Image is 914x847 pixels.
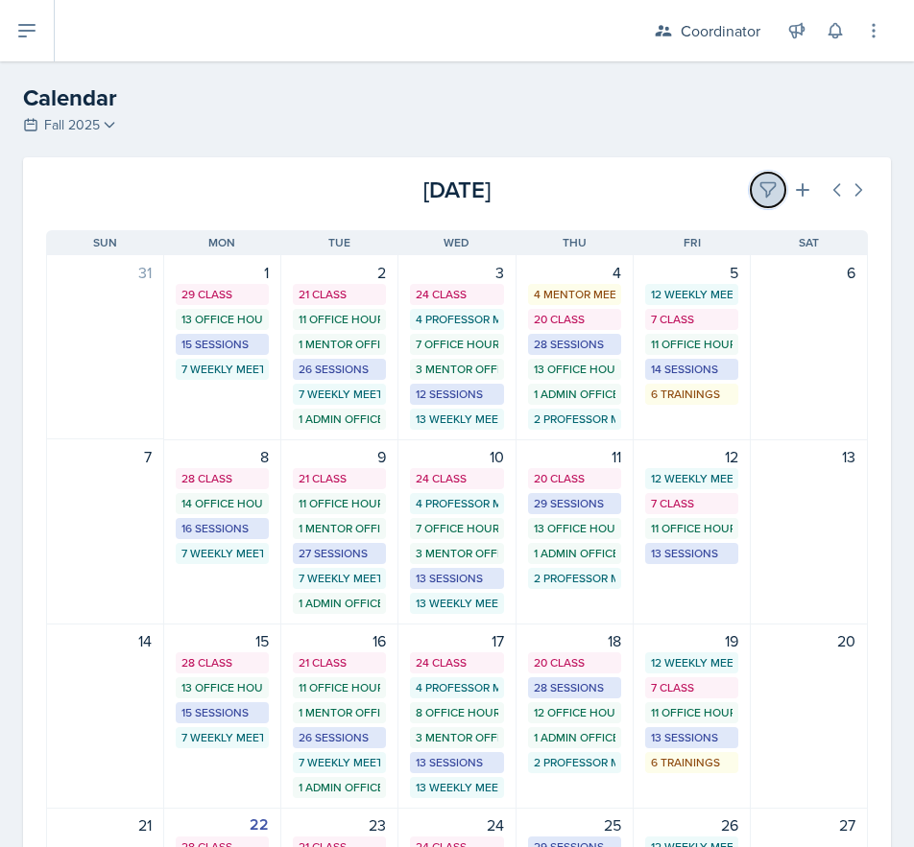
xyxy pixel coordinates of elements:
div: 4 Mentor Meetings [534,286,615,303]
div: 4 [528,261,621,284]
div: 8 Office Hours [416,704,497,721]
div: 7 Weekly Meetings [181,545,263,562]
div: 10 [410,445,503,468]
div: 21 Class [299,470,380,487]
div: 23 [293,813,386,836]
div: 19 [645,629,738,652]
div: 13 Weekly Meetings [416,779,497,796]
div: Coordinator [681,19,760,42]
div: 14 Sessions [651,361,733,378]
div: 16 [293,629,386,652]
span: Fall 2025 [44,115,100,135]
div: 1 [176,261,269,284]
div: 4 Professor Meetings [416,495,497,512]
div: 8 [176,445,269,468]
div: 3 [410,261,503,284]
div: 20 Class [534,654,615,671]
div: 1 Admin Office Hour [299,411,380,428]
div: 13 [762,445,855,468]
div: 18 [528,629,621,652]
div: 2 [293,261,386,284]
div: 3 Mentor Office Hours [416,545,497,562]
div: 28 Sessions [534,336,615,353]
div: 7 Class [651,495,733,512]
div: 13 Sessions [416,570,497,587]
div: 1 Admin Office Hour [299,779,380,796]
div: 17 [410,629,503,652]
div: 13 Office Hours [181,679,263,696]
div: 7 Weekly Meetings [299,570,380,587]
div: 29 Sessions [534,495,615,512]
div: 7 Weekly Meetings [181,361,263,378]
div: 13 Office Hours [534,361,615,378]
span: Sat [799,234,819,251]
div: 7 Weekly Meetings [299,386,380,403]
div: 7 Office Hours [416,520,497,537]
div: 3 Mentor Office Hours [416,729,497,746]
div: 13 Office Hours [181,311,263,328]
div: 26 Sessions [299,361,380,378]
div: 6 [762,261,855,284]
div: 4 Professor Meetings [416,311,497,328]
div: 24 Class [416,654,497,671]
div: 7 Weekly Meetings [181,729,263,746]
div: 11 Office Hours [651,336,733,353]
div: 11 Office Hours [651,704,733,721]
div: 15 Sessions [181,336,263,353]
div: 26 Sessions [299,729,380,746]
div: 12 Weekly Meetings [651,654,733,671]
div: 21 [59,813,152,836]
div: 11 [528,445,621,468]
div: 29 Class [181,286,263,303]
div: 1 Admin Office Hour [534,729,615,746]
div: 12 Office Hours [534,704,615,721]
div: 1 Mentor Office Hour [299,704,380,721]
div: 7 Weekly Meetings [299,754,380,771]
div: 16 Sessions [181,520,263,537]
div: 1 Admin Office Hour [299,595,380,612]
div: 13 Sessions [416,754,497,771]
div: 28 Class [181,470,263,487]
div: 13 Weekly Meetings [416,411,497,428]
div: 12 Weekly Meetings [651,286,733,303]
span: Thu [563,234,587,251]
div: 25 [528,813,621,836]
div: 6 Trainings [651,754,733,771]
div: 7 Office Hours [416,336,497,353]
div: 21 Class [299,286,380,303]
div: 4 Professor Meetings [416,679,497,696]
div: 2 Professor Meetings [534,411,615,428]
div: 3 Mentor Office Hours [416,361,497,378]
div: 21 Class [299,654,380,671]
div: 26 [645,813,738,836]
span: Mon [208,234,235,251]
div: 20 Class [534,470,615,487]
div: 11 Office Hours [299,679,380,696]
div: 28 Sessions [534,679,615,696]
div: 11 Office Hours [299,495,380,512]
div: 20 [762,629,855,652]
div: 14 [59,629,152,652]
div: 13 Office Hours [534,520,615,537]
div: 24 Class [416,470,497,487]
div: 1 Admin Office Hour [534,545,615,562]
div: 12 Sessions [416,386,497,403]
div: [DATE] [320,173,593,207]
div: 1 Mentor Office Hour [299,520,380,537]
div: 13 Sessions [651,545,733,562]
div: 15 [176,629,269,652]
span: Wed [444,234,469,251]
span: Fri [684,234,701,251]
div: 9 [293,445,386,468]
span: Sun [93,234,117,251]
div: 14 Office Hours [181,495,263,512]
div: 15 Sessions [181,704,263,721]
div: 7 Class [651,679,733,696]
div: 13 Sessions [651,729,733,746]
div: 24 Class [416,286,497,303]
div: 31 [59,261,152,284]
div: 28 Class [181,654,263,671]
div: 12 Weekly Meetings [651,470,733,487]
div: 27 Sessions [299,545,380,562]
div: 2 Professor Meetings [534,754,615,771]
